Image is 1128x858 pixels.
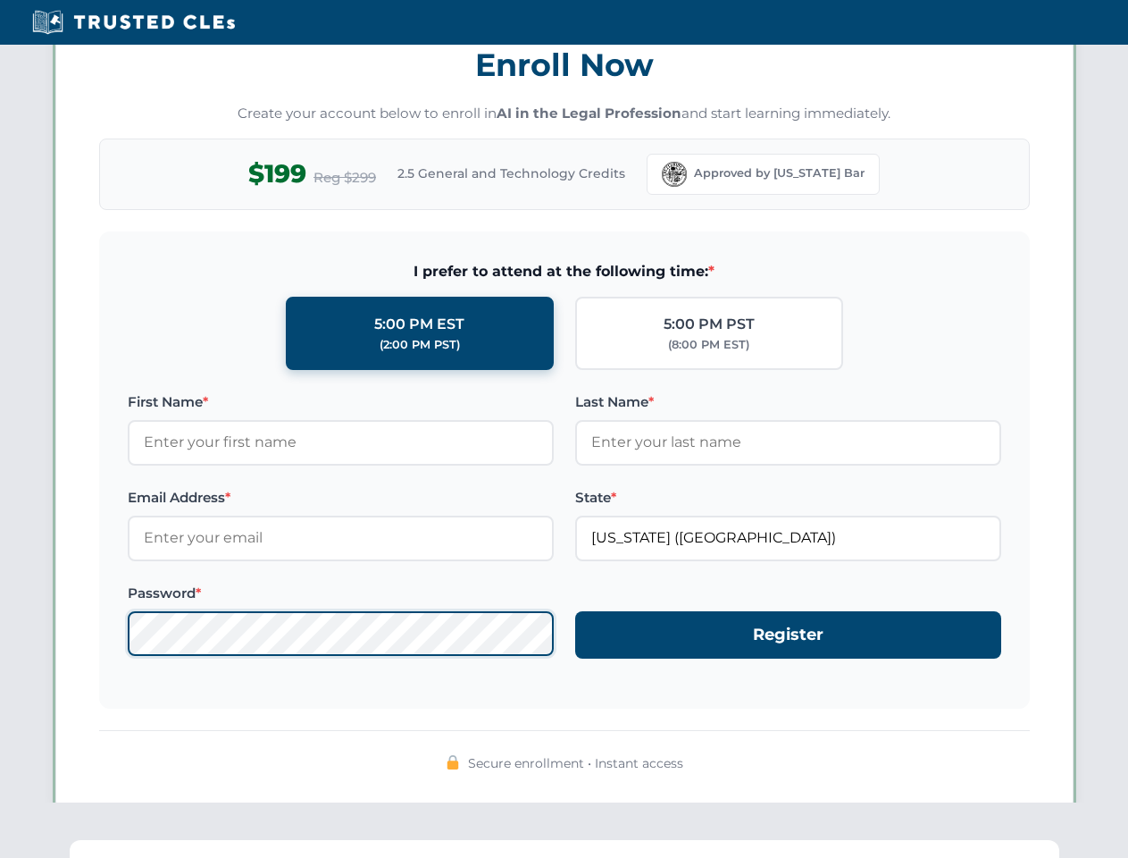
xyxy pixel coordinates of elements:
[128,391,554,413] label: First Name
[575,391,1001,413] label: Last Name
[397,164,625,183] span: 2.5 General and Technology Credits
[497,105,681,122] strong: AI in the Legal Profession
[128,260,1001,283] span: I prefer to attend at the following time:
[694,164,865,182] span: Approved by [US_STATE] Bar
[668,336,749,354] div: (8:00 PM EST)
[128,516,554,560] input: Enter your email
[128,420,554,465] input: Enter your first name
[664,313,755,336] div: 5:00 PM PST
[446,755,460,770] img: 🔒
[27,9,240,36] img: Trusted CLEs
[662,162,687,187] img: Florida Bar
[99,104,1030,124] p: Create your account below to enroll in and start learning immediately.
[99,37,1030,93] h3: Enroll Now
[468,753,683,773] span: Secure enrollment • Instant access
[248,154,306,194] span: $199
[128,487,554,509] label: Email Address
[380,336,460,354] div: (2:00 PM PST)
[575,487,1001,509] label: State
[128,583,554,604] label: Password
[374,313,464,336] div: 5:00 PM EST
[575,611,1001,659] button: Register
[575,516,1001,560] input: Florida (FL)
[575,420,1001,465] input: Enter your last name
[313,167,376,189] span: Reg $299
